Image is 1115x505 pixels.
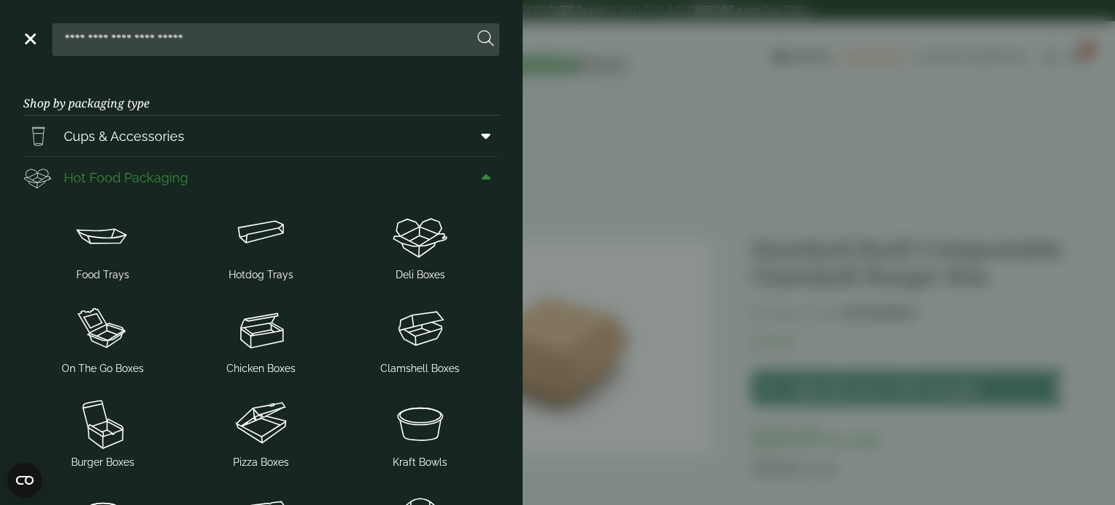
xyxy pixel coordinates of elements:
[346,297,494,379] a: Clamshell Boxes
[23,163,52,192] img: Deli_box.svg
[188,297,335,379] a: Chicken Boxes
[380,361,460,376] span: Clamshell Boxes
[396,267,445,283] span: Deli Boxes
[71,455,134,470] span: Burger Boxes
[188,394,335,452] img: Pizza_boxes.svg
[76,267,129,283] span: Food Trays
[23,121,52,150] img: PintNhalf_cup.svg
[346,203,494,286] a: Deli Boxes
[188,206,335,264] img: Hotdog_tray.svg
[29,394,176,452] img: Burger_box.svg
[29,391,176,473] a: Burger Boxes
[64,126,184,146] span: Cups & Accessories
[23,116,499,156] a: Cups & Accessories
[29,203,176,286] a: Food Trays
[229,267,293,283] span: Hotdog Trays
[7,463,42,498] button: Open CMP widget
[233,455,289,470] span: Pizza Boxes
[64,168,188,187] span: Hot Food Packaging
[188,391,335,473] a: Pizza Boxes
[346,300,494,358] img: Clamshell_box.svg
[29,297,176,379] a: On The Go Boxes
[23,157,499,198] a: Hot Food Packaging
[226,361,295,376] span: Chicken Boxes
[346,206,494,264] img: Deli_box.svg
[346,394,494,452] img: SoupNsalad_bowls.svg
[188,300,335,358] img: Chicken_box-1.svg
[188,203,335,286] a: Hotdog Trays
[29,300,176,358] img: OnTheGo_boxes.svg
[62,361,144,376] span: On The Go Boxes
[29,206,176,264] img: Food_tray.svg
[23,73,499,116] h3: Shop by packaging type
[346,391,494,473] a: Kraft Bowls
[393,455,447,470] span: Kraft Bowls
